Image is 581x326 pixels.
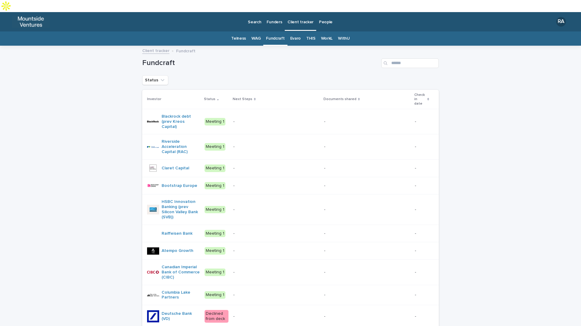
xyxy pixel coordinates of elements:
[267,12,282,25] p: Funders
[205,118,225,126] div: Meeting 1
[205,310,228,323] div: Declined from deck
[142,260,439,285] tr: Canadian Imperial Bank of Commerce (CIBC) Meeting 1- - -
[205,182,225,190] div: Meeting 1
[321,31,333,46] a: WorkL
[233,292,235,298] div: -
[142,242,439,260] tr: Atempo Growth Meeting 1- - -
[285,12,316,30] a: Client tracker
[415,292,429,298] p: -
[415,314,429,319] p: -
[231,31,246,46] a: Telness
[251,31,261,46] a: WAG
[233,248,235,253] div: -
[324,270,325,275] div: -
[233,270,235,275] div: -
[142,75,168,85] button: Status
[323,96,356,103] p: Documents shared
[306,31,316,46] a: THIS
[162,183,197,188] a: Bootstrap Europe
[162,166,189,171] a: Claret Capital
[142,134,439,159] tr: Riverside Acceleration Capital (RAC) Meeting 1- - -
[233,231,235,236] div: -
[415,231,429,236] p: -
[324,183,325,188] div: -
[415,207,429,212] p: -
[324,292,325,298] div: -
[415,248,429,253] p: -
[162,248,193,253] a: Atempo Growth
[162,290,200,300] a: Columbia Lake Partners
[233,166,235,171] div: -
[205,143,225,151] div: Meeting 1
[142,159,439,177] tr: Claret Capital Meeting 1- - -
[324,119,325,124] div: -
[324,207,325,212] div: -
[162,265,200,280] a: Canadian Imperial Bank of Commerce (CIBC)
[415,183,429,188] p: -
[248,12,261,25] p: Search
[316,12,335,31] a: People
[205,165,225,172] div: Meeting 1
[319,12,333,25] p: People
[204,96,215,103] p: Status
[142,47,169,54] a: Client tracker
[415,144,429,149] p: -
[162,114,200,129] a: Blackrock debt (prev Kreos Capital)
[142,109,439,134] tr: Blackrock debt (prev Kreos Capital) Meeting 1- - -
[287,12,313,25] p: Client tracker
[233,119,235,124] div: -
[205,269,225,276] div: Meeting 1
[205,291,225,299] div: Meeting 1
[324,144,325,149] div: -
[12,16,50,28] img: ocD6MQ3pT7Gfft3G6jrd
[162,139,200,154] a: Riverside Acceleration Capital (RAC)
[338,31,350,46] a: WithU
[381,58,439,68] input: Search
[233,144,235,149] div: -
[205,230,225,237] div: Meeting 1
[245,12,264,31] a: Search
[415,166,429,171] p: -
[162,311,200,321] a: Deutsche Bank (VD)
[162,231,192,236] a: Raiffeisen Bank
[324,314,325,319] div: -
[233,207,235,212] div: -
[205,247,225,255] div: Meeting 1
[142,285,439,305] tr: Columbia Lake Partners Meeting 1- - -
[415,270,429,275] p: -
[142,59,379,67] h1: Fundcraft
[324,166,325,171] div: -
[142,225,439,242] tr: Raiffeisen Bank Meeting 1- - -
[415,119,429,124] p: -
[324,231,325,236] div: -
[142,177,439,194] tr: Bootstrap Europe Meeting 1- - -
[233,314,235,319] div: -
[147,96,161,103] p: Investor
[556,17,566,27] div: RA
[264,12,285,31] a: Funders
[162,199,200,220] a: HSBC Innovation Banking (prev Silicon Valley Bank (SVB))
[290,31,301,46] a: Evaro
[176,47,195,54] p: Fundcraft
[324,248,325,253] div: -
[414,92,426,107] p: Check in date
[205,206,225,214] div: Meeting 1
[233,183,235,188] div: -
[266,31,284,46] a: Fundcraft
[142,194,439,225] tr: HSBC Innovation Banking (prev Silicon Valley Bank (SVB)) Meeting 1- - -
[233,96,252,103] p: Next Steps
